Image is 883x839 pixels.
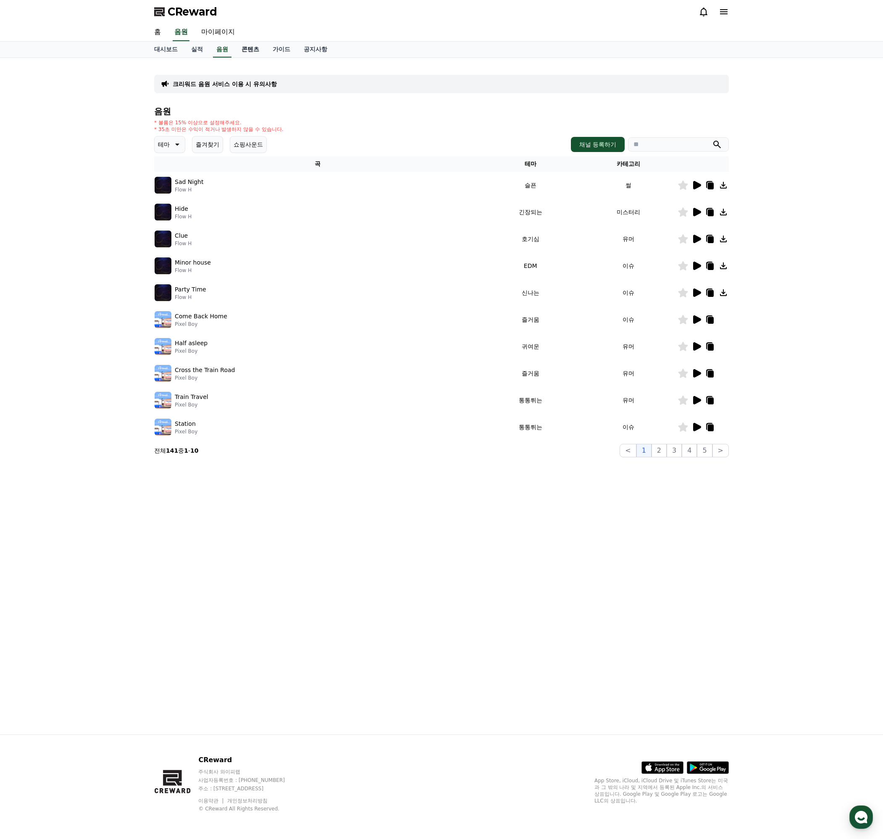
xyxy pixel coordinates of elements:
p: Flow H [175,213,192,220]
td: 신나는 [481,279,580,306]
p: Pixel Boy [175,375,235,381]
p: 주소 : [STREET_ADDRESS] [198,785,301,792]
span: CReward [168,5,217,18]
a: 마이페이지 [194,24,242,41]
td: 이슈 [579,414,678,440]
p: Cross the Train Road [175,366,235,375]
a: 대시보드 [147,42,184,58]
p: Party Time [175,285,206,294]
button: > [712,444,729,457]
td: 썰 [579,172,678,199]
p: Flow H [175,294,206,301]
a: Settings [108,266,161,287]
strong: 10 [190,447,198,454]
img: music [155,338,171,355]
p: * 35초 미만은 수익이 적거나 발생하지 않을 수 있습니다. [154,126,284,133]
p: Half asleep [175,339,208,348]
p: Flow H [175,186,203,193]
img: music [155,177,171,194]
p: Pixel Boy [175,428,197,435]
a: 콘텐츠 [235,42,266,58]
button: 4 [682,444,697,457]
th: 카테고리 [579,156,678,172]
p: Clue [175,231,188,240]
th: 테마 [481,156,580,172]
td: 유머 [579,333,678,360]
td: 유머 [579,225,678,252]
a: 개인정보처리방침 [227,798,268,804]
td: 통통튀는 [481,414,580,440]
a: 이용약관 [198,798,225,804]
a: 홈 [147,24,168,41]
p: Sad Night [175,178,203,186]
p: App Store, iCloud, iCloud Drive 및 iTunes Store는 미국과 그 밖의 나라 및 지역에서 등록된 Apple Inc.의 서비스 상표입니다. Goo... [594,777,729,804]
a: Messages [55,266,108,287]
a: 크리워드 음원 서비스 이용 시 유의사항 [173,80,277,88]
a: 가이드 [266,42,297,58]
img: music [155,365,171,382]
img: music [155,231,171,247]
img: music [155,392,171,409]
p: Minor house [175,258,211,267]
button: 테마 [154,136,185,153]
p: Train Travel [175,393,208,401]
p: Station [175,419,196,428]
span: Settings [124,279,145,286]
a: 실적 [184,42,210,58]
td: 이슈 [579,306,678,333]
span: Home [21,279,36,286]
p: Pixel Boy [175,348,208,354]
button: 1 [636,444,652,457]
p: 전체 중 - [154,446,199,455]
td: 이슈 [579,252,678,279]
a: 공지사항 [297,42,334,58]
h4: 음원 [154,107,729,116]
p: Hide [175,205,188,213]
a: CReward [154,5,217,18]
button: 2 [652,444,667,457]
button: 3 [667,444,682,457]
button: 쇼핑사운드 [230,136,267,153]
td: 긴장되는 [481,199,580,225]
td: 귀여운 [481,333,580,360]
img: music [155,311,171,328]
td: 미스터리 [579,199,678,225]
button: 채널 등록하기 [571,137,625,152]
img: music [155,257,171,274]
p: Come Back Home [175,312,227,321]
td: 호기심 [481,225,580,252]
p: © CReward All Rights Reserved. [198,805,301,812]
p: CReward [198,755,301,765]
strong: 141 [166,447,178,454]
p: 사업자등록번호 : [PHONE_NUMBER] [198,777,301,784]
p: Pixel Boy [175,321,227,328]
strong: 1 [184,447,188,454]
a: 음원 [213,42,231,58]
th: 곡 [154,156,481,172]
button: 즐겨찾기 [192,136,223,153]
td: 이슈 [579,279,678,306]
button: < [620,444,636,457]
td: 유머 [579,387,678,414]
a: 음원 [173,24,189,41]
a: Home [3,266,55,287]
td: 통통튀는 [481,387,580,414]
button: 5 [697,444,712,457]
td: 즐거움 [481,306,580,333]
td: 슬픈 [481,172,580,199]
img: music [155,419,171,435]
p: Pixel Boy [175,401,208,408]
td: 즐거움 [481,360,580,387]
p: 테마 [158,139,170,150]
td: EDM [481,252,580,279]
p: 주식회사 와이피랩 [198,768,301,775]
p: Flow H [175,240,192,247]
span: Messages [70,279,95,286]
td: 유머 [579,360,678,387]
p: Flow H [175,267,211,274]
p: * 볼륨은 15% 이상으로 설정해주세요. [154,119,284,126]
img: music [155,204,171,220]
img: music [155,284,171,301]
